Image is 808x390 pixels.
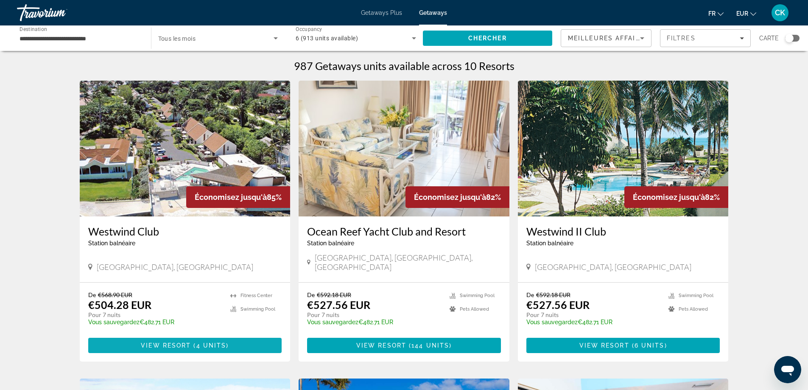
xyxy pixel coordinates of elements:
[526,319,660,325] p: €482.71 EUR
[468,35,507,42] span: Chercher
[88,240,135,247] span: Station balnéaire
[633,193,705,202] span: Économisez jusqu'à
[307,240,354,247] span: Station balnéaire
[624,186,728,208] div: 82%
[460,293,495,298] span: Swimming Pool
[296,26,322,32] span: Occupancy
[88,311,222,319] p: Pour 7 nuits
[774,356,801,383] iframe: Bouton de lancement de la fenêtre de messagerie
[708,7,724,20] button: Change language
[775,8,785,17] span: CK
[405,186,509,208] div: 82%
[356,342,406,349] span: View Resort
[460,306,489,312] span: Pets Allowed
[411,342,449,349] span: 144 units
[535,262,691,272] span: [GEOGRAPHIC_DATA], [GEOGRAPHIC_DATA]
[635,342,665,349] span: 6 units
[419,9,447,16] a: Getaways
[240,293,272,298] span: Fitness Center
[414,193,486,202] span: Économisez jusqu'à
[568,35,649,42] span: Meilleures affaires
[679,306,708,312] span: Pets Allowed
[88,298,151,311] p: €504.28 EUR
[526,225,720,238] a: Westwind II Club
[80,81,291,216] img: Westwind Club
[88,338,282,353] button: View Resort(4 units)
[307,319,358,325] span: Vous sauvegardez
[307,291,315,298] span: De
[294,59,514,72] h1: 987 Getaways units available across 10 Resorts
[518,81,729,216] img: Westwind II Club
[361,9,402,16] a: Getaways Plus
[660,29,751,47] button: Filters
[736,7,756,20] button: Change currency
[736,10,748,17] span: EUR
[97,262,253,272] span: [GEOGRAPHIC_DATA], [GEOGRAPHIC_DATA]
[423,31,553,46] button: Search
[526,338,720,353] button: View Resort(6 units)
[141,342,191,349] span: View Resort
[296,35,358,42] span: 6 (913 units available)
[307,225,501,238] a: Ocean Reef Yacht Club and Resort
[17,2,102,24] a: Travorium
[315,253,501,272] span: [GEOGRAPHIC_DATA], [GEOGRAPHIC_DATA], [GEOGRAPHIC_DATA]
[307,298,370,311] p: €527.56 EUR
[98,291,132,298] span: €568.90 EUR
[88,319,222,325] p: €482.71 EUR
[526,240,573,247] span: Station balnéaire
[579,342,629,349] span: View Resort
[88,291,96,298] span: De
[158,35,196,42] span: Tous les mois
[186,186,290,208] div: 85%
[299,81,509,216] img: Ocean Reef Yacht Club and Resort
[679,293,713,298] span: Swimming Pool
[20,26,47,32] span: Destination
[307,311,441,319] p: Pour 7 nuits
[20,34,140,44] input: Select destination
[759,32,779,44] span: Carte
[526,311,660,319] p: Pour 7 nuits
[708,10,716,17] span: fr
[526,319,578,325] span: Vous sauvegardez
[769,4,791,22] button: User Menu
[629,342,667,349] span: ( )
[307,319,441,325] p: €482.71 EUR
[307,338,501,353] button: View Resort(144 units)
[317,291,351,298] span: €592.18 EUR
[526,291,534,298] span: De
[88,225,282,238] a: Westwind Club
[240,306,275,312] span: Swimming Pool
[88,319,140,325] span: Vous sauvegardez
[667,35,696,42] span: Filtres
[526,298,590,311] p: €527.56 EUR
[536,291,570,298] span: €592.18 EUR
[568,33,644,43] mat-select: Sort by
[191,342,229,349] span: ( )
[406,342,452,349] span: ( )
[195,193,267,202] span: Économisez jusqu'à
[196,342,226,349] span: 4 units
